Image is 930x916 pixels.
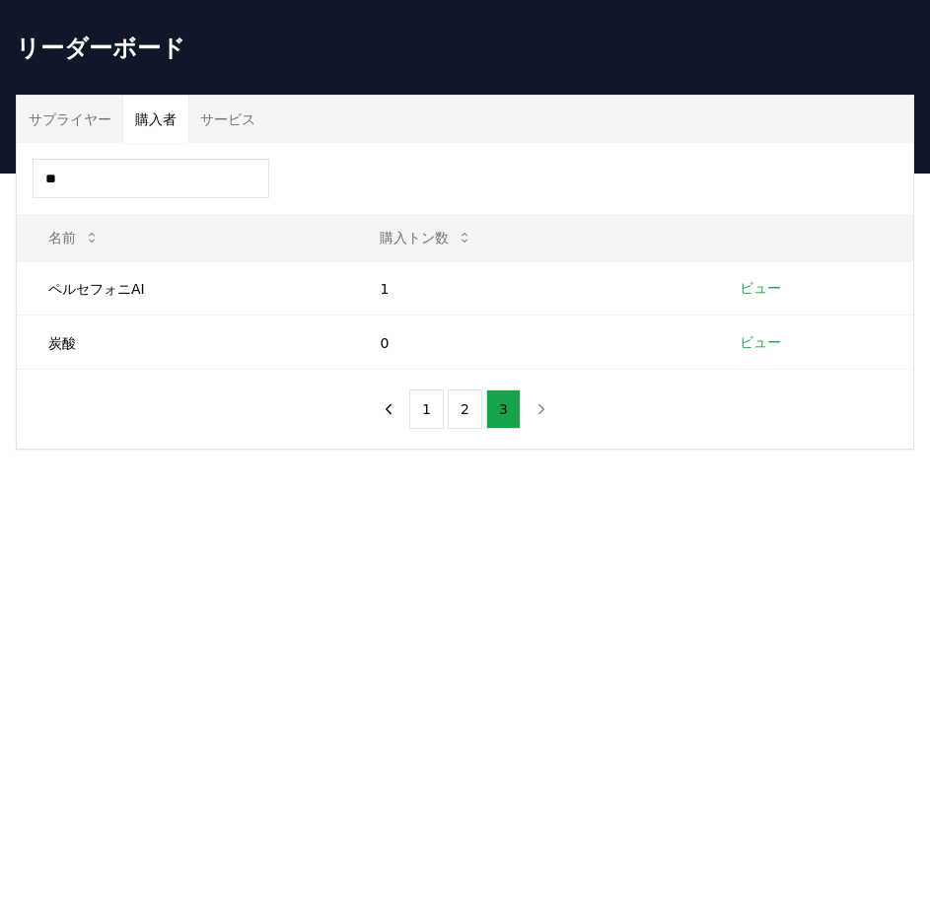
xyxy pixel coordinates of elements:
font: ビュー [740,334,781,350]
font: ビュー [740,280,781,296]
font: 1 [380,281,389,297]
font: リーダーボード [16,31,185,63]
font: 2 [461,401,469,417]
font: 0 [380,335,389,351]
font: ペルセフォニAI [48,281,145,297]
font: 1 [422,401,431,417]
font: 名前 [48,230,76,246]
font: 3 [499,401,508,417]
button: 購入トン数 [364,218,488,257]
font: サプライヤー [29,111,111,127]
a: ビュー [740,332,781,352]
font: サービス [200,111,255,127]
font: 購入トン数 [380,230,449,246]
font: 購入者 [135,111,177,127]
button: 1 [409,389,444,429]
button: 2 [448,389,482,429]
button: 3 [486,389,521,429]
button: 名前 [33,218,115,257]
a: ビュー [740,278,781,298]
font: 炭酸 [48,335,76,351]
button: 前のページ [372,389,405,429]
